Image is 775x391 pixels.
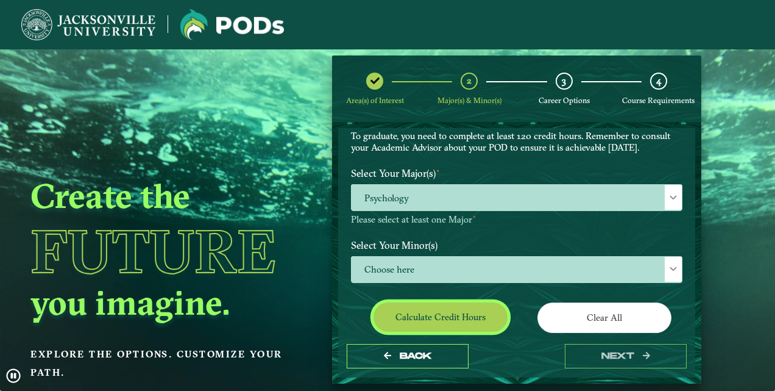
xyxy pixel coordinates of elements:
p: Please select at least one Major [351,214,682,226]
h2: Create the [30,174,303,217]
span: 4 [656,75,661,87]
span: 3 [562,75,566,87]
span: Area(s) of Interest [346,96,404,105]
img: Jacksonville University logo [21,9,155,40]
span: Psychology [352,185,682,211]
button: Calculate credit hours [373,303,508,331]
h2: you imagine. [30,281,303,324]
span: Course Requirements [622,96,695,105]
span: Back [400,351,432,361]
span: Career Options [539,96,590,105]
label: Select Your Major(s) [342,162,692,185]
button: Clear All [537,303,671,332]
img: Jacksonville University logo [180,9,284,40]
p: Explore the options. Customize your path. [30,345,303,382]
button: next [565,344,687,369]
span: Choose here [352,257,682,283]
sup: ⋆ [436,166,441,175]
h1: Future [30,221,303,281]
button: Back [347,344,469,369]
span: 2 [467,75,472,87]
span: Major(s) & Minor(s) [437,96,501,105]
label: Select Your Minor(s) [342,234,692,256]
sup: ⋆ [472,212,476,221]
